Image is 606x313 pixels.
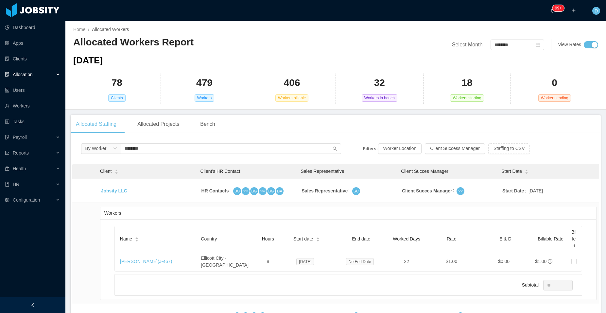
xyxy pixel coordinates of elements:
[88,27,89,32] span: /
[595,7,598,15] span: D
[132,115,184,133] div: Allocated Projects
[447,236,457,241] span: Rate
[525,171,528,173] i: icon: caret-down
[92,27,129,32] span: Allocated Workers
[293,236,313,242] span: Start date
[333,146,337,151] i: icon: search
[301,169,344,174] span: Sales Representative
[195,115,220,133] div: Bench
[101,188,127,193] a: Jobsity LLC
[316,236,320,241] div: Sort
[13,166,26,171] span: Health
[5,84,60,97] a: icon: robotUsers
[550,8,555,13] i: icon: bell
[548,259,552,264] span: info-circle
[196,76,213,90] h2: 479
[251,188,257,194] span: BG
[262,236,274,241] span: Hours
[113,146,117,151] i: icon: down
[195,94,214,102] span: Workers
[522,282,543,288] label: Subtotal
[5,21,60,34] a: icon: pie-chartDashboard
[201,188,229,193] strong: HR Contacts
[5,151,9,155] i: icon: line-chart
[536,42,540,47] i: icon: calendar
[452,42,482,47] span: Select Month
[5,182,9,187] i: icon: book
[277,188,282,194] span: DA
[488,143,530,154] button: Staffing to CSV
[112,76,122,90] h2: 78
[284,76,300,90] h2: 406
[552,5,564,11] sup: 332
[5,135,9,140] i: icon: file-protect
[363,146,378,151] strong: Filters:
[525,169,528,173] div: Sort
[5,72,9,77] i: icon: solution
[5,115,60,128] a: icon: profileTasks
[5,166,9,171] i: icon: medicine-box
[498,259,510,264] span: $0.00
[525,169,528,171] i: icon: caret-up
[13,135,27,140] span: Payroll
[552,76,557,90] h2: 0
[425,143,485,154] button: Client Success Manager
[402,188,452,193] strong: Client Succes Manager
[135,237,139,239] i: icon: caret-up
[135,239,139,241] i: icon: caret-down
[316,237,320,239] i: icon: caret-up
[13,72,33,77] span: Allocation
[268,188,274,194] span: BG
[354,188,359,194] span: SC
[13,150,29,156] span: Reports
[544,280,572,290] input: Subtotal Subtotal
[108,94,126,102] span: Clients
[401,169,448,174] span: Client Succes Manager
[198,252,257,271] td: Ellicott City - [GEOGRAPHIC_DATA]
[499,236,511,241] span: E & D
[346,258,374,265] span: No End Date
[120,259,172,264] a: [PERSON_NAME](J-467)
[71,115,122,133] div: Allocated Staffing
[424,252,478,271] td: $1.00
[104,207,592,219] div: Workers
[458,189,463,193] span: DOO
[5,37,60,50] a: icon: appstoreApps
[302,188,348,193] strong: Sales Representative
[275,94,308,102] span: Workers billable
[528,188,543,194] span: [DATE]
[114,169,118,173] div: Sort
[13,197,40,203] span: Configuration
[538,236,563,241] span: Billable Rate
[362,94,397,102] span: Workers in bench
[257,252,279,271] td: 8
[243,189,249,193] span: JCR
[538,94,571,102] span: Workers ending
[558,42,581,47] span: View Rates
[73,36,336,49] h2: Allocated Workers Report
[73,55,103,65] span: [DATE]
[374,76,385,90] h2: 32
[352,236,370,241] span: End date
[85,143,106,153] div: By Worker
[571,229,577,248] span: Billed
[135,236,139,241] div: Sort
[501,168,522,175] span: Start Date
[120,236,132,242] span: Name
[260,189,265,193] span: CFW
[5,52,60,65] a: icon: auditClients
[200,169,240,174] span: Client’s HR Contact
[393,236,420,241] span: Worked Days
[461,76,472,90] h2: 18
[450,94,484,102] span: Workers starting
[502,188,524,193] strong: Start Date
[5,99,60,112] a: icon: userWorkers
[100,168,112,175] span: Client
[114,171,118,173] i: icon: caret-down
[535,258,546,265] div: $1.00
[378,143,422,154] button: Worker Location
[389,252,424,271] td: 22
[73,27,85,32] a: Home
[13,182,19,187] span: HR
[571,8,576,13] i: icon: plus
